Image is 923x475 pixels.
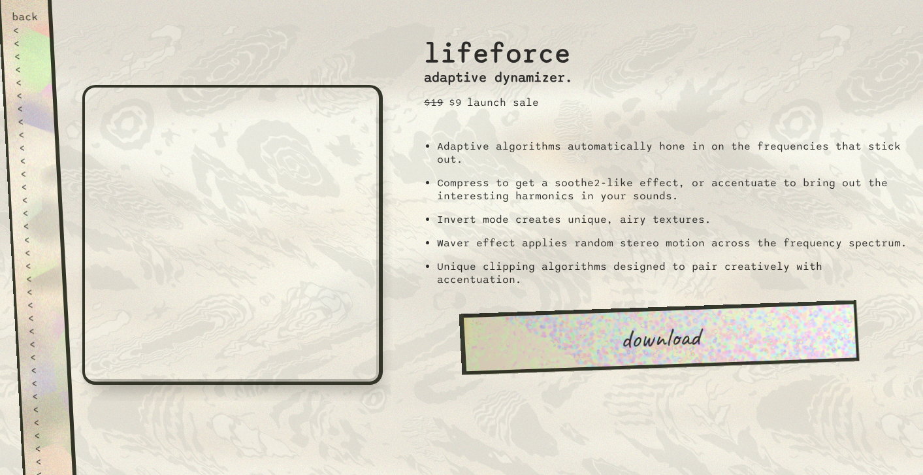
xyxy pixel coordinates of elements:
h2: lifeforce [424,24,573,70]
div: < [31,376,57,389]
div: < [16,102,43,115]
p: launch sale [467,96,539,109]
div: < [20,180,47,193]
div: < [15,76,42,89]
div: < [31,389,58,402]
div: < [18,141,45,154]
h3: adaptive dynamizer. [424,70,573,86]
div: < [21,193,48,206]
div: < [29,350,56,363]
div: < [29,337,56,350]
div: < [17,115,44,128]
a: download [459,300,859,374]
div: < [24,233,50,246]
li: Adaptive algorithms automatically hone in on the frequencies that stick out. [437,140,907,166]
div: < [25,259,52,272]
div: < [26,285,53,298]
div: < [33,429,60,442]
iframe: lifeforce [82,85,383,385]
div: < [13,37,40,50]
div: < [33,416,59,429]
div: < [20,167,46,180]
li: Unique clipping algorithms designed to pair creatively with accentuation. [437,260,907,286]
li: Invert mode creates unique, airy textures. [437,213,907,226]
div: < [16,89,42,102]
div: < [35,455,61,468]
div: < [14,63,41,76]
div: < [23,220,50,233]
div: < [25,272,52,285]
div: back [12,10,39,24]
div: < [34,442,61,455]
div: < [32,402,59,416]
div: < [22,206,49,220]
p: $19 [424,96,444,109]
div: < [28,324,55,337]
li: Compress to get a soothe2-like effect, or accentuate to bring out the interesting harmonics in yo... [437,176,907,203]
div: < [12,24,39,37]
div: < [19,154,46,167]
div: < [18,128,44,141]
div: < [27,298,54,311]
div: < [14,50,40,63]
div: < [24,246,51,259]
div: < [30,363,57,376]
p: $9 [449,96,462,109]
div: < [27,311,54,324]
li: Waver effect applies random stereo motion across the frequency spectrum. [437,237,907,250]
